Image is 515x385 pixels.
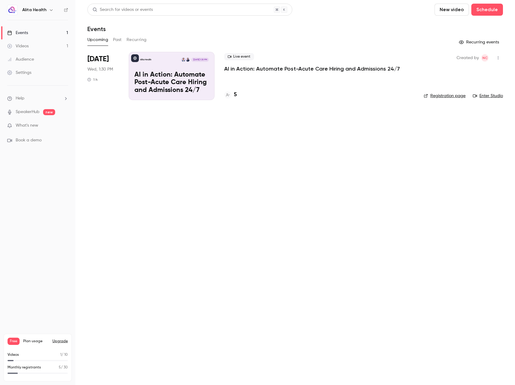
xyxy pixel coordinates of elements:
[43,109,55,115] span: new
[481,54,488,62] span: Naor Chazan
[181,58,185,62] img: Matt Rosa
[87,66,113,72] span: Wed, 1:30 PM
[127,35,147,45] button: Recurring
[93,7,153,13] div: Search for videos or events
[224,65,400,72] a: AI in Action: Automate Post-Acute Care Hiring and Admissions 24/7
[224,53,254,60] span: Live event
[424,93,466,99] a: Registration page
[87,77,98,82] div: 1 h
[191,58,209,62] span: [DATE] 1:30 PM
[113,35,122,45] button: Past
[7,43,29,49] div: Videos
[473,93,503,99] a: Enter Studio
[7,56,34,62] div: Audience
[59,365,68,370] p: / 30
[435,4,469,16] button: New video
[59,366,61,369] span: 5
[23,339,49,344] span: Plan usage
[7,30,28,36] div: Events
[140,58,151,61] p: Alita Health
[8,352,19,358] p: Videos
[16,122,38,129] span: What's new
[8,338,20,345] span: Free
[7,95,68,102] li: help-dropdown-opener
[16,109,39,115] a: SpeakerHub
[482,54,488,62] span: NC
[52,339,68,344] button: Upgrade
[87,54,109,64] span: [DATE]
[7,70,31,76] div: Settings
[186,58,190,62] img: Brett Seidita
[224,91,237,99] a: 5
[60,352,68,358] p: / 10
[471,4,503,16] button: Schedule
[134,71,209,94] p: AI in Action: Automate Post-Acute Care Hiring and Admissions 24/7
[87,52,119,100] div: Oct 8 Wed, 1:30 PM (America/New York)
[8,5,17,15] img: Alita Health
[16,137,42,144] span: Book a demo
[129,52,215,100] a: AI in Action: Automate Post-Acute Care Hiring and Admissions 24/7Alita HealthBrett SeiditaMatt Ro...
[60,353,61,357] span: 1
[457,54,479,62] span: Created by
[8,365,41,370] p: Monthly registrants
[87,25,106,33] h1: Events
[234,91,237,99] h4: 5
[16,95,24,102] span: Help
[22,7,46,13] h6: Alita Health
[87,35,108,45] button: Upcoming
[456,37,503,47] button: Recurring events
